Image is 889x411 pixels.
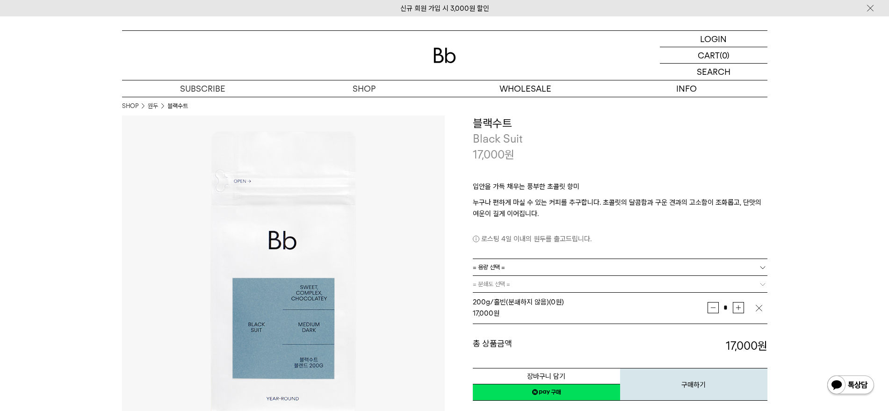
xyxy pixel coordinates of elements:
a: SHOP [283,80,445,97]
p: LOGIN [700,31,727,47]
span: = 용량 선택 = [473,259,505,275]
img: 로고 [434,48,456,63]
p: CART [698,47,720,63]
p: (0) [720,47,730,63]
b: 원 [758,339,767,353]
img: 삭제 [754,303,764,313]
p: WHOLESALE [445,80,606,97]
p: 누구나 편하게 마실 수 있는 커피를 추구합니다. 초콜릿의 달콤함과 구운 견과의 고소함이 조화롭고, 단맛의 여운이 길게 이어집니다. [473,197,767,219]
strong: 17,000 [473,309,493,317]
button: 감소 [708,302,719,313]
p: 입안을 가득 채우는 풍부한 초콜릿 향미 [473,181,767,197]
a: 새창 [473,384,620,401]
span: 원 [505,148,514,161]
p: 로스팅 4일 이내의 원두를 출고드립니다. [473,233,767,245]
a: CART (0) [660,47,767,64]
a: 신규 회원 가입 시 3,000원 할인 [400,4,489,13]
p: Black Suit [473,131,767,147]
p: SEARCH [697,64,730,80]
a: SUBSCRIBE [122,80,283,97]
button: 장바구니 담기 [473,368,620,384]
h3: 블랙수트 [473,115,767,131]
img: 카카오톡 채널 1:1 채팅 버튼 [826,375,875,397]
dt: 총 상품금액 [473,338,620,354]
button: 구매하기 [620,368,767,401]
span: 200g/홀빈(분쇄하지 않음) (0원) [473,298,564,306]
a: 원두 [148,101,158,111]
p: 17,000 [473,147,514,163]
button: 증가 [733,302,744,313]
li: 블랙수트 [167,101,188,111]
div: 원 [473,308,708,319]
p: INFO [606,80,767,97]
a: SHOP [122,101,138,111]
strong: 17,000 [726,339,767,353]
span: = 분쇄도 선택 = [473,276,510,292]
a: LOGIN [660,31,767,47]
